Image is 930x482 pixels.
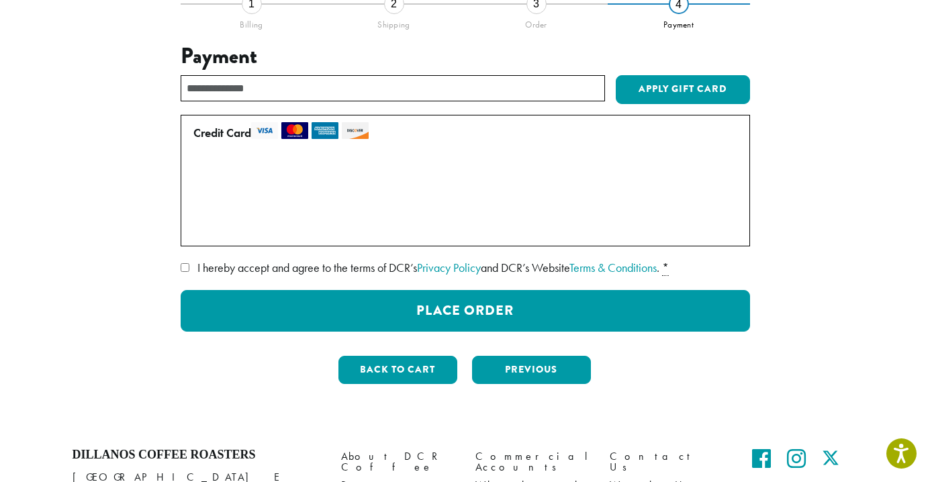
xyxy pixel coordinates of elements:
[73,448,321,463] h4: Dillanos Coffee Roasters
[181,263,189,272] input: I hereby accept and agree to the terms of DCR’sPrivacy Policyand DCR’s WebsiteTerms & Conditions. *
[472,356,591,384] button: Previous
[338,356,457,384] button: Back to cart
[181,14,323,30] div: Billing
[465,14,608,30] div: Order
[193,122,732,144] label: Credit Card
[323,14,465,30] div: Shipping
[662,260,669,276] abbr: required
[616,75,750,105] button: Apply Gift Card
[610,448,724,477] a: Contact Us
[181,290,750,332] button: Place Order
[181,44,750,69] h3: Payment
[312,122,338,139] img: amex
[251,122,278,139] img: visa
[341,448,455,477] a: About DCR Coffee
[342,122,369,139] img: discover
[569,260,657,275] a: Terms & Conditions
[281,122,308,139] img: mastercard
[197,260,659,275] span: I hereby accept and agree to the terms of DCR’s and DCR’s Website .
[608,14,750,30] div: Payment
[475,448,590,477] a: Commercial Accounts
[417,260,481,275] a: Privacy Policy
